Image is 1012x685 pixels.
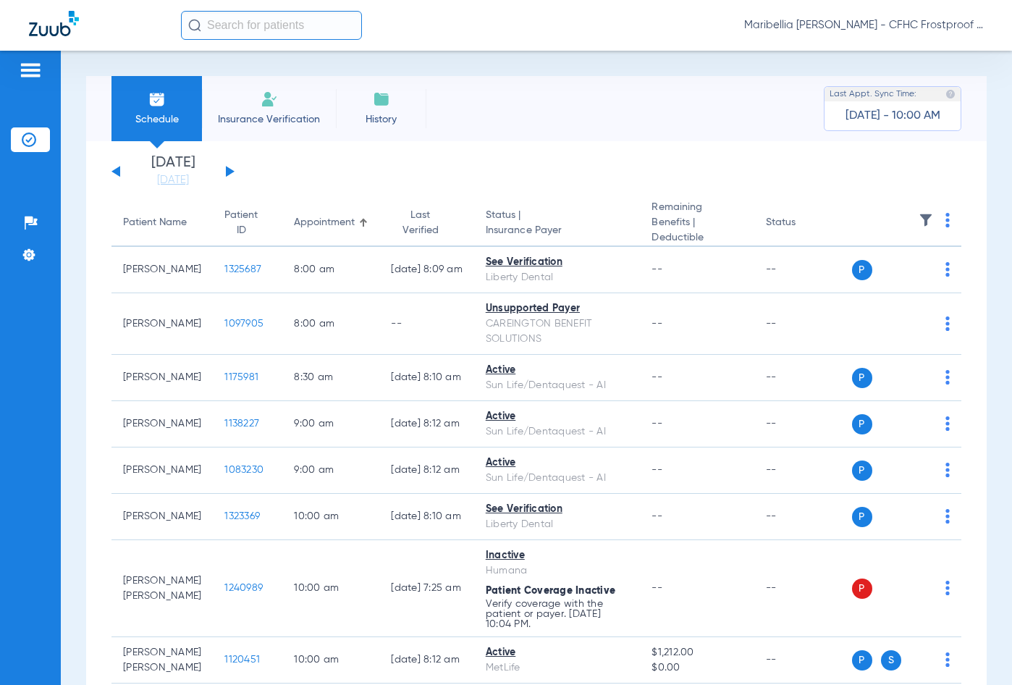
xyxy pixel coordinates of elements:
[846,109,940,123] span: [DATE] - 10:00 AM
[940,615,1012,685] iframe: Chat Widget
[754,293,852,355] td: --
[945,581,950,595] img: group-dot-blue.svg
[111,401,213,447] td: [PERSON_NAME]
[282,355,379,401] td: 8:30 AM
[379,447,474,494] td: [DATE] 8:12 AM
[111,447,213,494] td: [PERSON_NAME]
[945,509,950,524] img: group-dot-blue.svg
[19,62,42,79] img: hamburger-icon
[486,301,629,316] div: Unsupported Payer
[379,247,474,293] td: [DATE] 8:09 AM
[29,11,79,36] img: Zuub Logo
[122,112,191,127] span: Schedule
[294,215,368,230] div: Appointment
[652,372,662,382] span: --
[486,471,629,486] div: Sun Life/Dentaquest - AI
[486,255,629,270] div: See Verification
[652,660,742,676] span: $0.00
[130,173,216,188] a: [DATE]
[652,230,742,245] span: Deductible
[379,494,474,540] td: [DATE] 8:10 AM
[830,87,916,101] span: Last Appt. Sync Time:
[486,660,629,676] div: MetLife
[379,637,474,684] td: [DATE] 8:12 AM
[224,208,258,238] div: Patient ID
[111,355,213,401] td: [PERSON_NAME]
[379,355,474,401] td: [DATE] 8:10 AM
[391,208,450,238] div: Last Verified
[486,645,629,660] div: Active
[486,517,629,532] div: Liberty Dental
[486,599,629,629] p: Verify coverage with the patient or payer. [DATE] 10:04 PM.
[486,363,629,378] div: Active
[852,260,872,280] span: P
[652,583,662,593] span: --
[261,91,278,108] img: Manual Insurance Verification
[945,370,950,384] img: group-dot-blue.svg
[881,650,901,671] span: S
[852,507,872,527] span: P
[945,463,950,477] img: group-dot-blue.svg
[652,465,662,475] span: --
[224,208,271,238] div: Patient ID
[224,655,260,665] span: 1120451
[945,262,950,277] img: group-dot-blue.svg
[282,494,379,540] td: 10:00 AM
[213,112,325,127] span: Insurance Verification
[754,355,852,401] td: --
[652,419,662,429] span: --
[486,586,615,596] span: Patient Coverage Inactive
[652,264,662,274] span: --
[282,447,379,494] td: 9:00 AM
[373,91,390,108] img: History
[224,264,261,274] span: 1325687
[919,213,933,227] img: filter.svg
[111,293,213,355] td: [PERSON_NAME]
[945,213,950,227] img: group-dot-blue.svg
[652,511,662,521] span: --
[282,401,379,447] td: 9:00 AM
[852,650,872,671] span: P
[111,637,213,684] td: [PERSON_NAME] [PERSON_NAME]
[123,215,201,230] div: Patient Name
[282,247,379,293] td: 8:00 AM
[945,316,950,331] img: group-dot-blue.svg
[486,563,629,579] div: Humana
[486,455,629,471] div: Active
[111,540,213,637] td: [PERSON_NAME] [PERSON_NAME]
[754,447,852,494] td: --
[754,540,852,637] td: --
[188,19,201,32] img: Search Icon
[391,208,463,238] div: Last Verified
[347,112,416,127] span: History
[282,293,379,355] td: 8:00 AM
[486,424,629,440] div: Sun Life/Dentaquest - AI
[754,200,852,247] th: Status
[224,419,259,429] span: 1138227
[486,548,629,563] div: Inactive
[486,223,629,238] span: Insurance Payer
[148,91,166,108] img: Schedule
[224,465,263,475] span: 1083230
[111,494,213,540] td: [PERSON_NAME]
[945,416,950,431] img: group-dot-blue.svg
[224,372,258,382] span: 1175981
[754,401,852,447] td: --
[294,215,355,230] div: Appointment
[744,18,983,33] span: Maribellia [PERSON_NAME] - CFHC Frostproof Dental
[474,200,641,247] th: Status |
[111,247,213,293] td: [PERSON_NAME]
[852,368,872,388] span: P
[224,583,263,593] span: 1240989
[123,215,187,230] div: Patient Name
[486,316,629,347] div: CAREINGTON BENEFIT SOLUTIONS
[652,319,662,329] span: --
[486,270,629,285] div: Liberty Dental
[379,401,474,447] td: [DATE] 8:12 AM
[181,11,362,40] input: Search for patients
[486,378,629,393] div: Sun Life/Dentaquest - AI
[130,156,216,188] li: [DATE]
[379,293,474,355] td: --
[486,502,629,517] div: See Verification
